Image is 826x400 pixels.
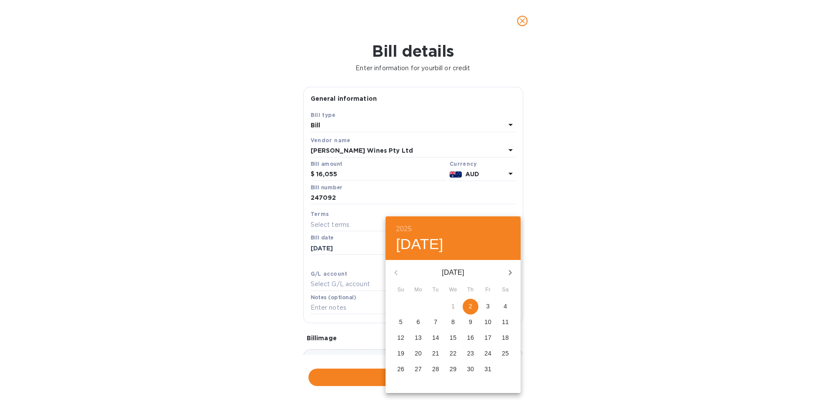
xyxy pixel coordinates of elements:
[467,349,474,358] p: 23
[469,302,472,311] p: 2
[416,318,420,326] p: 6
[393,362,409,377] button: 26
[484,318,491,326] p: 10
[480,315,496,330] button: 10
[415,349,422,358] p: 20
[498,286,513,294] span: Sa
[428,362,443,377] button: 28
[463,346,478,362] button: 23
[415,365,422,373] p: 27
[432,333,439,342] p: 14
[399,318,403,326] p: 5
[498,346,513,362] button: 25
[434,318,437,326] p: 7
[480,286,496,294] span: Fr
[397,333,404,342] p: 12
[502,349,509,358] p: 25
[396,223,412,235] button: 2025
[486,302,490,311] p: 3
[393,330,409,346] button: 12
[396,235,443,253] button: [DATE]
[445,315,461,330] button: 8
[428,346,443,362] button: 21
[397,349,404,358] p: 19
[480,362,496,377] button: 31
[467,333,474,342] p: 16
[428,330,443,346] button: 14
[410,286,426,294] span: Mo
[484,333,491,342] p: 17
[484,365,491,373] p: 31
[393,286,409,294] span: Su
[406,267,500,278] p: [DATE]
[463,299,478,315] button: 2
[450,349,457,358] p: 22
[498,330,513,346] button: 18
[480,299,496,315] button: 3
[445,286,461,294] span: We
[445,330,461,346] button: 15
[469,318,472,326] p: 9
[432,365,439,373] p: 28
[504,302,507,311] p: 4
[498,299,513,315] button: 4
[415,333,422,342] p: 13
[480,330,496,346] button: 17
[467,365,474,373] p: 30
[410,315,426,330] button: 6
[480,346,496,362] button: 24
[502,318,509,326] p: 11
[393,346,409,362] button: 19
[502,333,509,342] p: 18
[484,349,491,358] p: 24
[451,318,455,326] p: 8
[410,362,426,377] button: 27
[410,330,426,346] button: 13
[463,362,478,377] button: 30
[498,315,513,330] button: 11
[397,365,404,373] p: 26
[428,315,443,330] button: 7
[450,333,457,342] p: 15
[410,346,426,362] button: 20
[428,286,443,294] span: Tu
[445,346,461,362] button: 22
[463,286,478,294] span: Th
[463,330,478,346] button: 16
[432,349,439,358] p: 21
[393,315,409,330] button: 5
[463,315,478,330] button: 9
[450,365,457,373] p: 29
[445,362,461,377] button: 29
